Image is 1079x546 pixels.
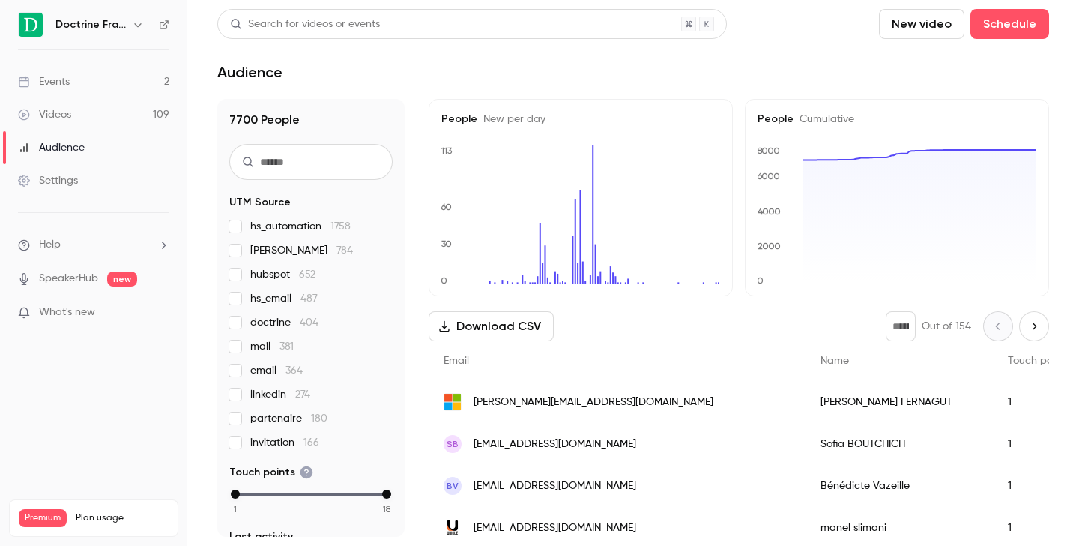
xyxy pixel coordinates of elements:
span: BV [447,479,459,493]
span: 18 [383,502,390,516]
span: Cumulative [794,114,854,124]
span: [PERSON_NAME] [250,243,353,258]
span: mail [250,339,294,354]
h1: 7700 People [229,111,393,129]
span: [EMAIL_ADDRESS][DOMAIN_NAME] [474,436,636,452]
span: hs_email [250,291,318,306]
text: 30 [441,238,452,249]
h1: Audience [217,63,282,81]
span: What's new [39,304,95,320]
text: 8000 [757,145,780,156]
text: 4000 [758,206,781,217]
span: invitation [250,435,319,450]
span: Name [820,355,849,366]
span: linkedin [250,387,310,402]
text: 2000 [758,241,781,251]
text: 60 [441,202,452,212]
li: help-dropdown-opener [18,237,169,253]
span: partenaire [250,411,327,426]
div: Settings [18,173,78,188]
div: [PERSON_NAME] FERNAGUT [806,381,993,423]
span: [EMAIL_ADDRESS][DOMAIN_NAME] [474,478,636,494]
a: SpeakerHub [39,271,98,286]
span: Touch points [229,465,313,480]
img: groupeubique.com [444,519,462,537]
span: doctrine [250,315,318,330]
div: Events [18,74,70,89]
span: 381 [279,341,294,352]
span: 784 [336,245,353,256]
button: Schedule [970,9,1049,39]
img: outlook.fr [444,393,462,411]
text: 0 [441,275,447,286]
span: Email [444,355,469,366]
text: 6000 [757,171,780,181]
span: [EMAIL_ADDRESS][DOMAIN_NAME] [474,520,636,536]
h6: Doctrine France [55,17,126,32]
span: SB [447,437,459,451]
p: Out of 154 [922,319,971,334]
span: 652 [299,269,315,280]
span: Touch points [1008,355,1069,366]
div: Search for videos or events [230,16,380,32]
span: hubspot [250,267,315,282]
span: 180 [311,413,327,424]
div: max [382,490,391,499]
span: hs_automation [250,219,351,234]
span: [PERSON_NAME][EMAIL_ADDRESS][DOMAIN_NAME] [474,394,713,410]
div: Sofia BOUTCHICH [806,423,993,465]
button: New video [879,9,964,39]
span: 1758 [330,221,351,232]
div: Videos [18,107,71,122]
span: 364 [285,365,303,376]
button: Download CSV [429,311,554,341]
span: Help [39,237,61,253]
span: 404 [300,317,318,328]
h5: People [758,112,1036,127]
img: Doctrine France [19,13,43,37]
button: Next page [1019,311,1049,341]
span: UTM Source [229,195,291,210]
span: Premium [19,509,67,527]
span: 166 [303,437,319,448]
text: 0 [757,275,764,286]
div: min [231,490,240,499]
span: 274 [295,389,310,400]
h5: People [441,112,720,127]
span: New per day [477,114,545,124]
span: new [107,271,137,286]
span: Last activity [229,529,293,544]
span: Plan usage [76,512,169,524]
span: 487 [300,293,318,304]
text: 113 [441,145,453,156]
span: email [250,363,303,378]
span: 1 [234,502,237,516]
div: Audience [18,140,85,155]
div: Bénédicte Vazeille [806,465,993,507]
